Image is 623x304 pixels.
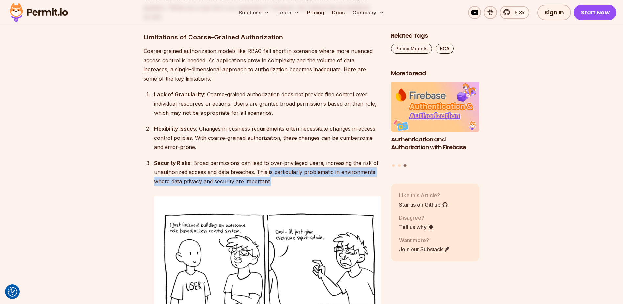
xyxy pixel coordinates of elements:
[391,69,480,78] h2: More to read
[391,82,480,160] a: Authentication and Authorization with FirebaseAuthentication and Authorization with Firebase
[154,125,196,132] strong: Flexibility Issues
[144,32,381,42] h3: Limitations of Coarse-Grained Authorization
[399,245,450,253] a: Join our Substack
[391,44,432,54] a: Policy Models
[154,90,381,117] div: : Coarse-grained authorization does not provide fine control over individual resources or actions...
[399,200,448,208] a: Star us on Github
[144,46,381,83] p: Coarse-grained authorization models like RBAC fall short in scenarios where more nuanced access c...
[275,6,302,19] button: Learn
[511,9,525,16] span: 5.3k
[398,164,401,166] button: Go to slide 2
[391,135,480,152] h3: Authentication and Authorization with Firebase
[391,82,480,168] div: Posts
[399,236,450,244] p: Want more?
[399,191,448,199] p: Like this Article?
[500,6,529,19] a: 5.3k
[154,160,190,166] strong: Security Risks
[399,214,434,221] p: Disagree?
[399,223,434,231] a: Tell us why
[236,6,272,19] button: Solutions
[436,44,454,54] a: FGA
[391,32,480,40] h2: Related Tags
[304,6,327,19] a: Pricing
[391,82,480,132] img: Authentication and Authorization with Firebase
[154,91,204,98] strong: Lack of Granularity
[8,287,17,297] img: Revisit consent button
[350,6,387,19] button: Company
[391,82,480,160] li: 3 of 3
[392,164,395,166] button: Go to slide 1
[404,164,407,167] button: Go to slide 3
[154,158,381,186] div: : Broad permissions can lead to over-privileged users, increasing the risk of unauthorized access...
[537,5,571,20] a: Sign In
[7,1,71,24] img: Permit logo
[8,287,17,297] button: Consent Preferences
[574,5,617,20] a: Start Now
[329,6,347,19] a: Docs
[154,124,381,152] div: : Changes in business requirements often necessitate changes in access control policies. With coa...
